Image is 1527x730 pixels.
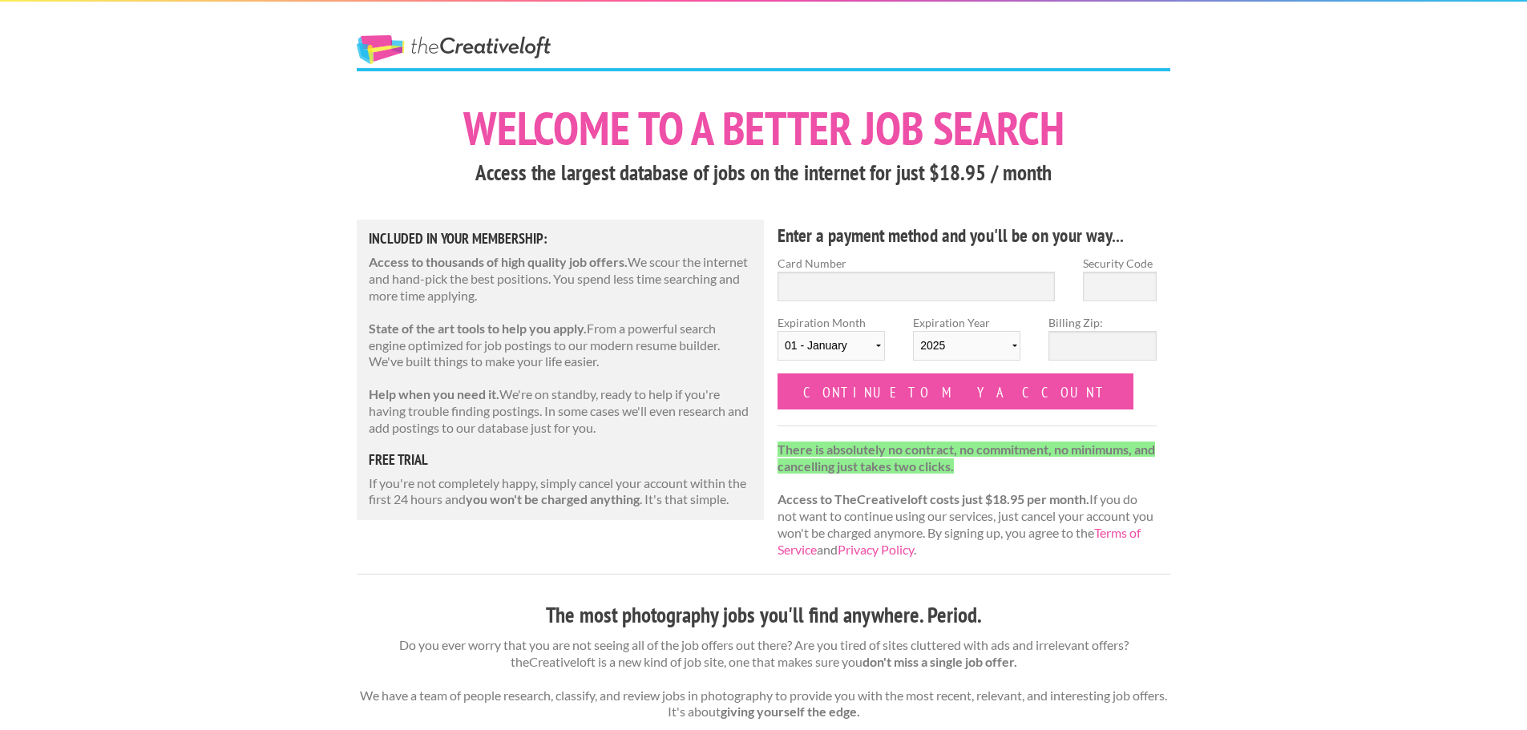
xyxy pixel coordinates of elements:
[369,386,752,436] p: We're on standby, ready to help if you're having trouble finding postings. In some cases we'll ev...
[357,158,1170,188] h3: Access the largest database of jobs on the internet for just $18.95 / month
[357,637,1170,720] p: Do you ever worry that you are not seeing all of the job offers out there? Are you tired of sites...
[369,254,752,304] p: We scour the internet and hand-pick the best positions. You spend less time searching and more ti...
[778,223,1157,248] h4: Enter a payment method and you'll be on your way...
[913,331,1020,361] select: Expiration Year
[721,704,860,719] strong: giving yourself the edge.
[778,491,1089,506] strong: Access to TheCreativeloft costs just $18.95 per month.
[369,254,628,269] strong: Access to thousands of high quality job offers.
[357,600,1170,631] h3: The most photography jobs you'll find anywhere. Period.
[838,542,914,557] a: Privacy Policy
[913,314,1020,373] label: Expiration Year
[369,321,752,370] p: From a powerful search engine optimized for job postings to our modern resume builder. We've buil...
[778,255,1055,272] label: Card Number
[778,442,1157,559] p: If you do not want to continue using our services, just cancel your account you won't be charged ...
[369,321,587,336] strong: State of the art tools to help you apply.
[862,654,1017,669] strong: don't miss a single job offer.
[1048,314,1156,331] label: Billing Zip:
[466,491,640,506] strong: you won't be charged anything
[1083,255,1157,272] label: Security Code
[369,386,499,401] strong: Help when you need it.
[369,232,752,246] h5: Included in Your Membership:
[369,475,752,509] p: If you're not completely happy, simply cancel your account within the first 24 hours and . It's t...
[778,331,885,361] select: Expiration Month
[369,453,752,467] h5: free trial
[778,314,885,373] label: Expiration Month
[778,442,1155,474] strong: There is absolutely no contract, no commitment, no minimums, and cancelling just takes two clicks.
[778,525,1141,557] a: Terms of Service
[357,35,551,64] a: The Creative Loft
[778,373,1133,409] input: Continue to my account
[357,105,1170,151] h1: Welcome to a better job search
